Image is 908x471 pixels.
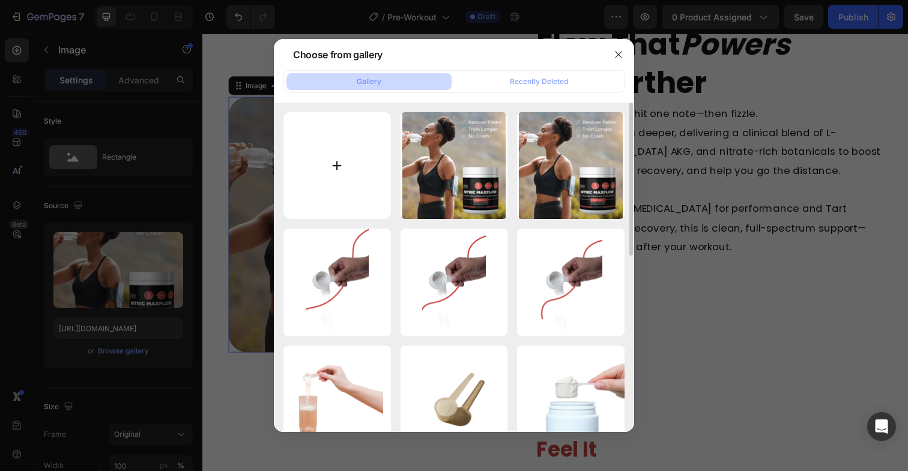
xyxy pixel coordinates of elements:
img: image [291,346,383,453]
button: Gallery [286,73,452,90]
span: Sip It [341,361,393,390]
img: image [306,229,369,336]
img: image [416,346,492,453]
div: Open Intercom Messenger [867,412,896,441]
img: image [519,112,623,220]
img: image [402,112,506,220]
div: Recently Deleted [510,76,568,87]
img: image [517,364,625,435]
img: gempages_570478576042771680-586bf658-86c9-4529-8f50-35b2f7a94080.png [26,65,279,326]
div: Image [41,48,67,59]
div: Gallery [357,76,381,87]
span: Most pre-workouts hit one note—then fizzle. [341,74,566,89]
img: image [422,229,485,336]
button: Recently Deleted [456,73,622,90]
img: image [539,229,602,336]
span: Feel It [341,410,402,439]
span: Nitric MaxFlow goes deeper, delivering a clinical blend of L-Citrulline, [MEDICAL_DATA] AKG, and ... [341,94,692,148]
span: Scoop It [341,263,426,292]
span: With added Beta-[MEDICAL_DATA] for performance and Tart Cherry for muscle recovery, this is clean... [341,172,677,225]
div: Choose from gallery [293,47,383,62]
span: Stir It [341,312,396,341]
